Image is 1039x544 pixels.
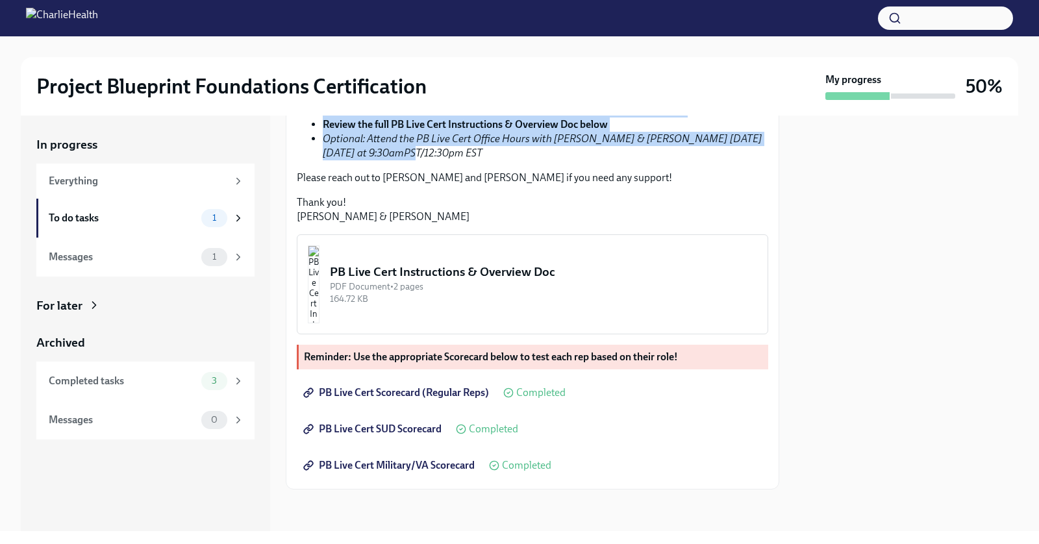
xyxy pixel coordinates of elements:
span: Completed [469,424,518,434]
h2: Project Blueprint Foundations Certification [36,73,427,99]
img: CharlieHealth [26,8,98,29]
strong: Reminder: Use the appropriate Scorecard below to test each rep based on their role! [304,351,678,363]
h3: 50% [966,75,1003,98]
span: 1 [205,213,224,223]
span: 3 [204,376,225,386]
a: Archived [36,334,255,351]
div: Messages [49,250,196,264]
a: Messages0 [36,401,255,439]
span: PB Live Cert Military/VA Scorecard [306,459,475,472]
div: 164.72 KB [330,293,757,305]
span: 0 [203,415,225,425]
a: Messages1 [36,238,255,277]
strong: Review the full PB Live Cert Instructions & Overview Doc below [323,118,608,130]
span: 1 [205,252,224,262]
div: PB Live Cert Instructions & Overview Doc [330,264,757,280]
a: In progress [36,136,255,153]
span: Completed [516,388,566,398]
span: PB Live Cert Scorecard (Regular Reps) [306,386,489,399]
a: To do tasks1 [36,199,255,238]
a: PB Live Cert SUD Scorecard [297,416,451,442]
a: Completed tasks3 [36,362,255,401]
div: Everything [49,174,227,188]
p: Thank you! [PERSON_NAME] & [PERSON_NAME] [297,195,768,224]
a: PB Live Cert Military/VA Scorecard [297,452,484,478]
span: Completed [502,460,551,471]
em: Optional: Attend the PB Live Cert Office Hours with [PERSON_NAME] & [PERSON_NAME] [DATE][DATE] at... [323,132,762,159]
span: PB Live Cert SUD Scorecard [306,423,442,436]
a: Everything [36,164,255,199]
strong: My progress [825,73,881,87]
div: For later [36,297,82,314]
button: PB Live Cert Instructions & Overview DocPDF Document•2 pages164.72 KB [297,234,768,334]
img: PB Live Cert Instructions & Overview Doc [308,245,319,323]
div: To do tasks [49,211,196,225]
p: Please reach out to [PERSON_NAME] and [PERSON_NAME] if you need any support! [297,171,768,185]
div: Messages [49,413,196,427]
a: For later [36,297,255,314]
a: PB Live Cert Scorecard (Regular Reps) [297,380,498,406]
div: PDF Document • 2 pages [330,280,757,293]
div: Completed tasks [49,374,196,388]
